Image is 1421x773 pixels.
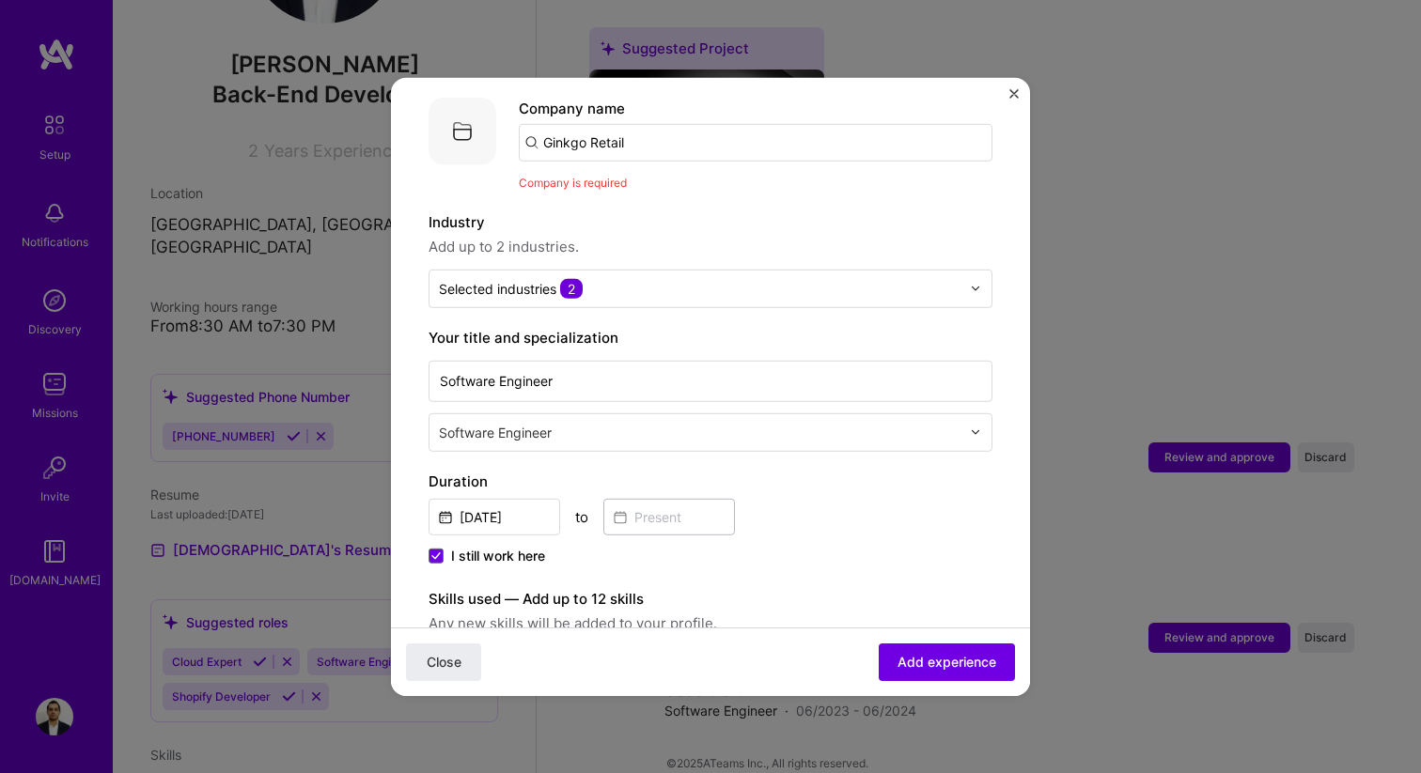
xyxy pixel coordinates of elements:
span: Any new skills will be added to your profile. [429,611,992,634]
label: Your title and specialization [429,326,992,348]
label: Company name [519,99,625,116]
input: Role name [429,360,992,401]
label: Duration [429,470,992,492]
input: Search for a company... [519,123,992,161]
img: drop icon [970,426,981,438]
span: Add up to 2 industries. [429,235,992,257]
label: Industry [429,210,992,233]
button: Add experience [879,643,1015,681]
span: 2 [560,278,583,298]
img: Company logo [429,97,496,164]
div: to [575,506,588,526]
label: Skills used — Add up to 12 skills [429,587,992,610]
p: Jobs help companies understand your past experience. [429,55,992,78]
button: Close [406,643,481,681]
span: Company is required [519,175,627,189]
input: Date [429,498,560,534]
img: drop icon [970,283,981,294]
span: Close [427,653,461,672]
div: Selected industries [439,278,583,298]
span: Add experience [898,653,996,672]
input: Present [603,498,735,534]
span: I still work here [451,546,545,564]
button: Close [1009,88,1019,108]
